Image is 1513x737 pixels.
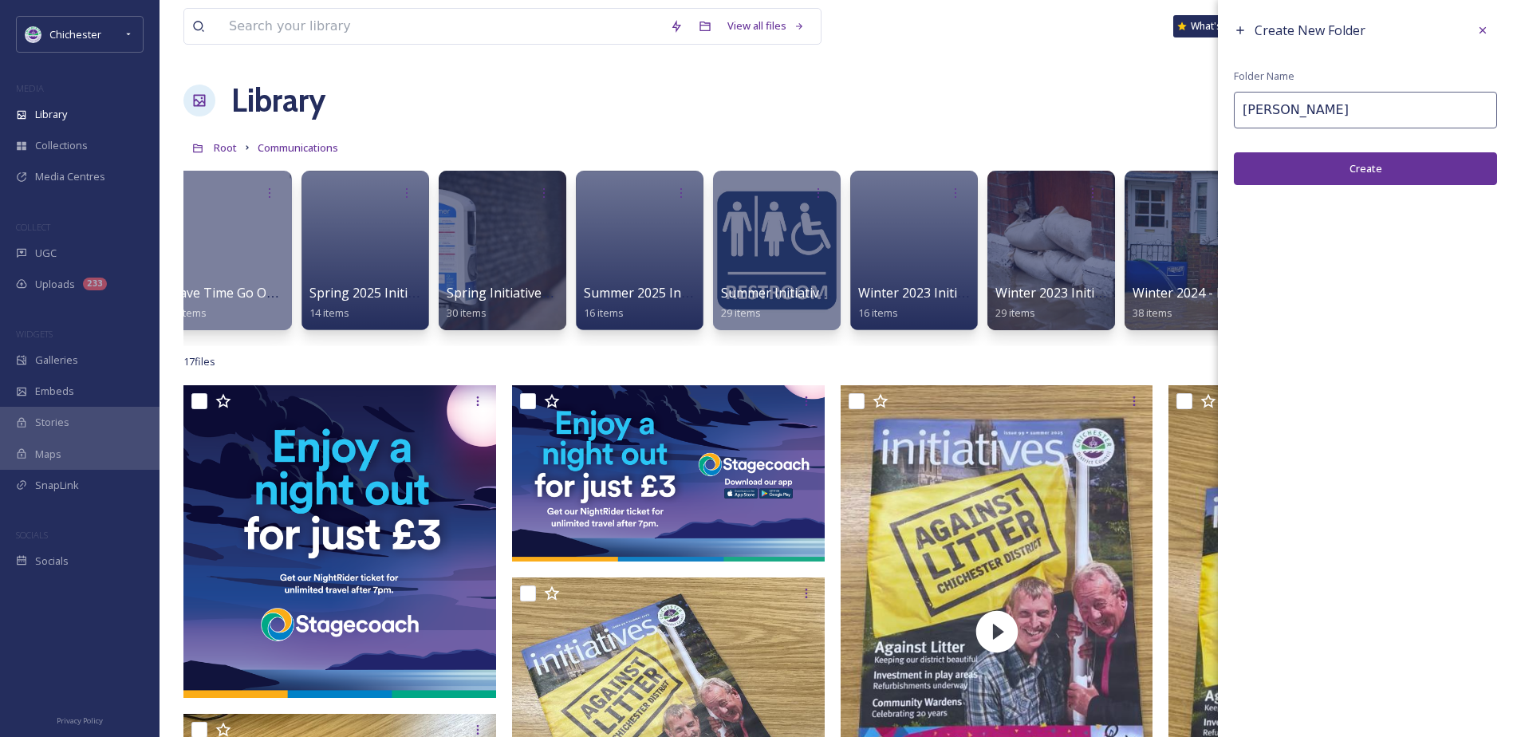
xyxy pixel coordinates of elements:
[16,328,53,340] span: WIDGETS
[447,286,644,320] a: Spring Initiatives pictures - 09/0130 items
[57,710,103,729] a: Privacy Policy
[35,138,88,153] span: Collections
[214,140,237,155] span: Root
[35,277,75,292] span: Uploads
[995,305,1035,320] span: 29 items
[35,415,69,430] span: Stories
[1173,15,1253,37] a: What's New
[721,286,865,320] a: Summer Initiatives 202429 items
[35,107,67,122] span: Library
[1133,305,1172,320] span: 38 items
[35,478,79,493] span: SnapLink
[995,286,1176,320] a: Winter 2023 Initiatives images29 items
[858,286,1043,320] a: Winter 2023 Initiatives artwork16 items
[183,385,496,698] img: Page 8 - 11 - bus offer NightRider Ads-01.png
[721,284,865,301] span: Summer Initiatives 2024
[221,9,662,44] input: Search your library
[309,284,491,301] span: Spring 2025 Initiatives adverts
[1234,69,1294,84] span: Folder Name
[309,305,349,320] span: 14 items
[172,305,207,320] span: 4 items
[858,305,898,320] span: 16 items
[309,286,491,320] a: Spring 2025 Initiatives adverts14 items
[447,284,644,301] span: Spring Initiatives pictures - 09/01
[35,554,69,569] span: Socials
[512,385,825,562] img: Page 8 - 11 - bus offer NightRider Ads-02.png
[172,286,296,320] a: Save Time Go Online4 items
[584,284,775,301] span: Summer 2025 Initiatives adverts
[1133,286,1275,320] a: Winter 2024 - Initiatives38 items
[1234,152,1497,185] button: Create
[258,138,338,157] a: Communications
[35,353,78,368] span: Galleries
[1234,92,1497,128] input: Name
[258,140,338,155] span: Communications
[214,138,237,157] a: Root
[26,26,41,42] img: Logo_of_Chichester_District_Council.png
[83,278,107,290] div: 233
[16,221,50,233] span: COLLECT
[995,284,1176,301] span: Winter 2023 Initiatives images
[57,715,103,726] span: Privacy Policy
[16,529,48,541] span: SOCIALS
[721,305,761,320] span: 29 items
[35,384,74,399] span: Embeds
[584,286,775,320] a: Summer 2025 Initiatives adverts16 items
[35,246,57,261] span: UGC
[719,10,813,41] a: View all files
[35,447,61,462] span: Maps
[231,77,325,124] a: Library
[1255,22,1365,39] span: Create New Folder
[1133,284,1275,301] span: Winter 2024 - Initiatives
[584,305,624,320] span: 16 items
[172,284,296,301] span: Save Time Go Online
[447,305,487,320] span: 30 items
[49,27,101,41] span: Chichester
[35,169,105,184] span: Media Centres
[183,354,215,369] span: 17 file s
[16,82,44,94] span: MEDIA
[858,284,1043,301] span: Winter 2023 Initiatives artwork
